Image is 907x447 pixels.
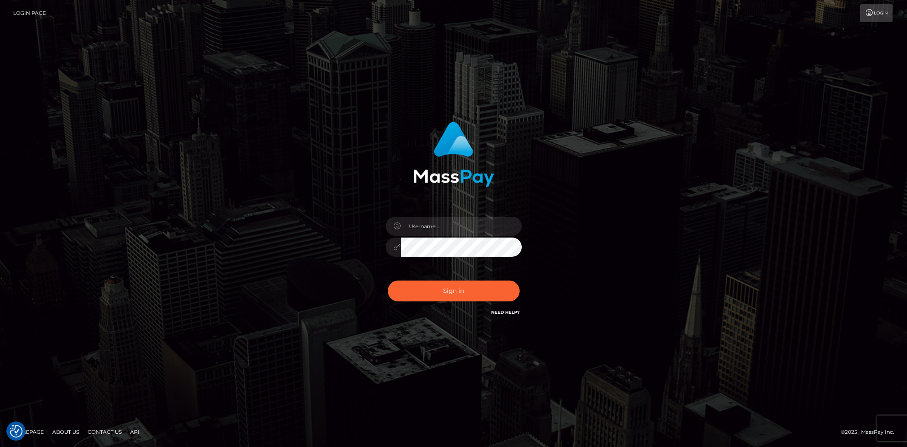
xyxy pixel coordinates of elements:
[9,425,47,438] a: Homepage
[49,425,82,438] a: About Us
[10,425,23,438] button: Consent Preferences
[413,122,494,187] img: MassPay Login
[841,427,901,437] div: © 2025 , MassPay Inc.
[84,425,125,438] a: Contact Us
[388,281,520,301] button: Sign in
[401,217,522,236] input: Username...
[491,309,520,315] a: Need Help?
[10,425,23,438] img: Revisit consent button
[13,4,46,22] a: Login Page
[860,4,893,22] a: Login
[127,425,143,438] a: API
